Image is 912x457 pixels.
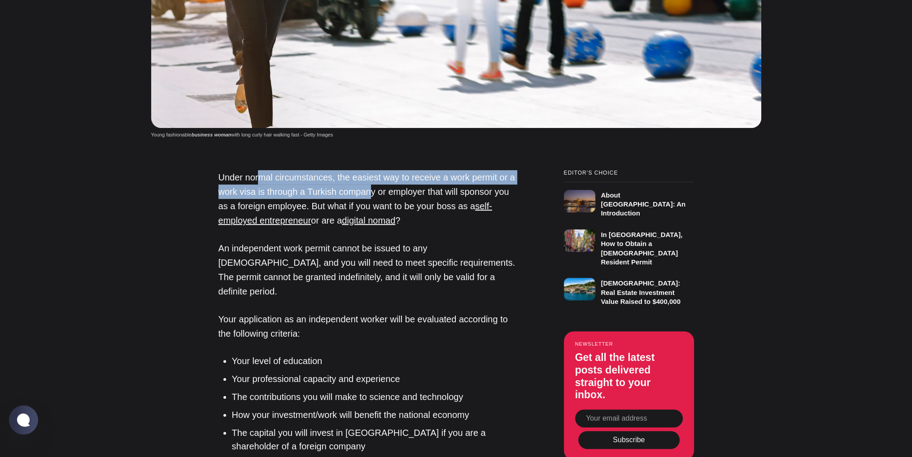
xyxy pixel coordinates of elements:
small: Editor’s Choice [564,170,694,176]
p: Your application as an independent worker will be evaluated according to the following criteria: [218,312,519,341]
h3: In [GEOGRAPHIC_DATA], How to Obtain a [DEMOGRAPHIC_DATA] Resident Permit [601,231,682,266]
h3: Get all the latest posts delivered straight to your inbox. [575,352,683,401]
p: An independent work permit cannot be issued to any [DEMOGRAPHIC_DATA], and you will need to meet ... [218,241,519,299]
em: business woman [192,132,231,137]
a: digital nomad [342,215,395,225]
a: [DEMOGRAPHIC_DATA]: Real Estate Investment Value Raised to $400,000 [564,273,694,306]
small: Newsletter [575,341,683,347]
li: Your level of education [232,354,519,368]
h3: About [GEOGRAPHIC_DATA]: An Introduction [601,191,685,217]
li: Your professional capacity and experience [232,372,519,386]
li: The capital you will invest in [GEOGRAPHIC_DATA] if you are a shareholder of a foreign company [232,426,519,453]
figcaption: Young fashionable with long curly hair walking fast - Getty Images [151,131,761,139]
input: Your email address [575,409,683,427]
h3: [DEMOGRAPHIC_DATA]: Real Estate Investment Value Raised to $400,000 [601,279,681,305]
p: Under normal circumstances, the easiest way to receive a work permit or a work visa is through a ... [218,170,519,228]
li: The contributions you will make to science and technology [232,390,519,404]
button: Subscribe [578,431,680,449]
a: In [GEOGRAPHIC_DATA], How to Obtain a [DEMOGRAPHIC_DATA] Resident Permit [564,225,694,267]
a: About [GEOGRAPHIC_DATA]: An Introduction [564,182,694,218]
li: How your investment/work will benefit the national economy [232,408,519,422]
